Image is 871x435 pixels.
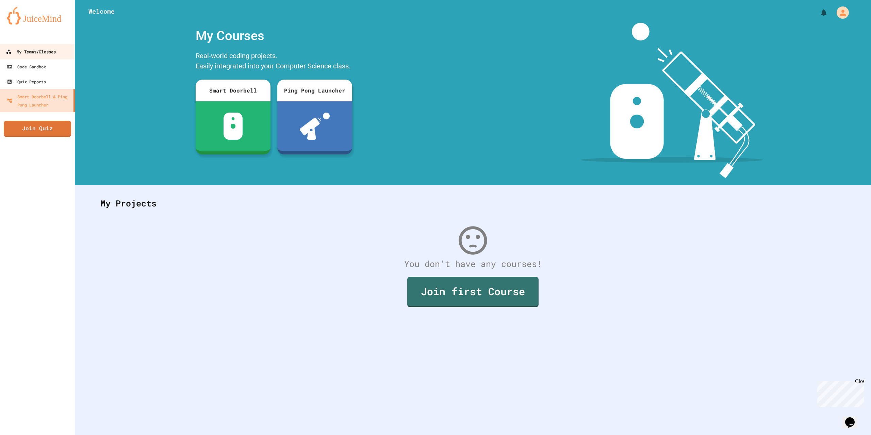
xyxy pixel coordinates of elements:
[807,7,829,18] div: My Notifications
[7,93,71,109] div: Smart Doorbell & Ping Pong Launcher
[300,113,330,140] img: ppl-with-ball.png
[94,257,852,270] div: You don't have any courses!
[7,78,46,86] div: Quiz Reports
[3,3,47,43] div: Chat with us now!Close
[192,49,356,74] div: Real-world coding projects. Easily integrated into your Computer Science class.
[581,23,763,178] img: banner-image-my-projects.png
[842,408,864,428] iframe: chat widget
[815,378,864,407] iframe: chat widget
[94,190,852,217] div: My Projects
[7,63,46,71] div: Code Sandbox
[4,121,71,137] a: Join Quiz
[277,80,352,101] div: Ping Pong Launcher
[6,48,56,56] div: My Teams/Classes
[7,7,68,24] img: logo-orange.svg
[829,5,851,20] div: My Account
[407,277,539,307] a: Join first Course
[196,80,270,101] div: Smart Doorbell
[224,113,243,140] img: sdb-white.svg
[192,23,356,49] div: My Courses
